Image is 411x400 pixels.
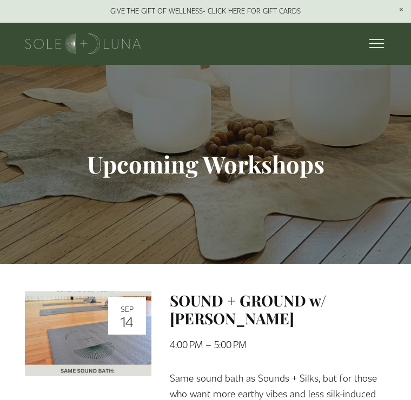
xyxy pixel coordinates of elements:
h1: Upcoming Workshops [25,150,387,178]
img: SOUND + GROUND w/ Elizabeth Lidov [25,291,151,376]
time: 5:00 PM [214,338,247,350]
a: SOUND + GROUND w/ [PERSON_NAME] [170,290,326,329]
img: Sole + Luna [25,34,141,54]
div: 14 [111,314,143,328]
time: 4:00 PM [170,338,203,350]
div: Sep [111,305,143,312]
